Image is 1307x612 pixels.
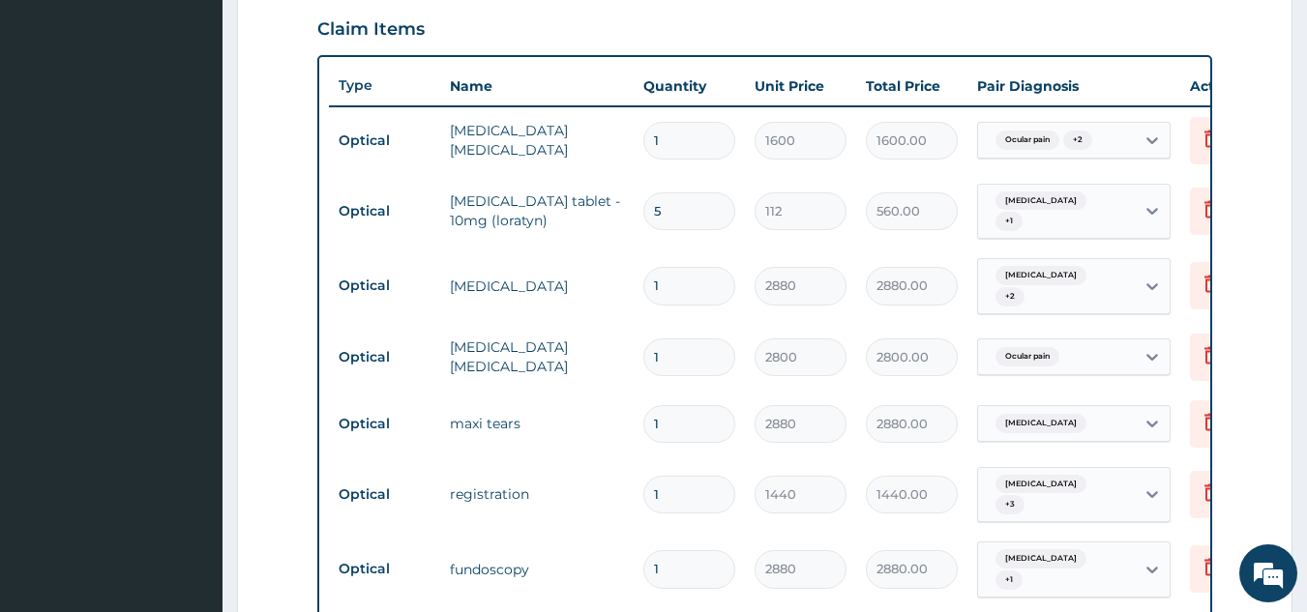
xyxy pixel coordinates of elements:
td: Optical [329,268,440,304]
td: [MEDICAL_DATA] tablet - 10mg (loratyn) [440,182,634,240]
td: [MEDICAL_DATA] [MEDICAL_DATA] [440,328,634,386]
td: Optical [329,477,440,512]
div: Minimize live chat window [317,10,364,56]
td: fundoscopy [440,550,634,589]
span: Ocular pain [995,347,1059,366]
h3: Claim Items [317,19,425,41]
td: Optical [329,406,440,442]
span: [MEDICAL_DATA] [995,266,1086,285]
span: + 2 [1063,131,1092,150]
td: Optical [329,123,440,159]
th: Quantity [634,67,745,105]
td: Optical [329,551,440,587]
td: [MEDICAL_DATA] [440,267,634,306]
span: + 2 [995,287,1025,306]
span: + 1 [995,570,1023,590]
th: Total Price [856,67,967,105]
span: We're online! [112,183,267,378]
td: Optical [329,193,440,229]
th: Name [440,67,634,105]
span: + 3 [995,495,1025,514]
th: Unit Price [745,67,856,105]
td: Optical [329,339,440,375]
span: [MEDICAL_DATA] [995,549,1086,568]
img: d_794563401_company_1708531726252_794563401 [36,97,78,145]
td: [MEDICAL_DATA] [MEDICAL_DATA] [440,111,634,169]
span: Ocular pain [995,131,1059,150]
textarea: Type your message and hit 'Enter' [10,407,369,475]
th: Type [329,68,440,103]
th: Pair Diagnosis [967,67,1180,105]
span: + 1 [995,212,1023,231]
td: registration [440,475,634,513]
div: Chat with us now [101,108,325,133]
span: [MEDICAL_DATA] [995,475,1086,494]
td: maxi tears [440,404,634,443]
span: [MEDICAL_DATA] [995,414,1086,433]
span: [MEDICAL_DATA] [995,191,1086,211]
th: Actions [1180,67,1277,105]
